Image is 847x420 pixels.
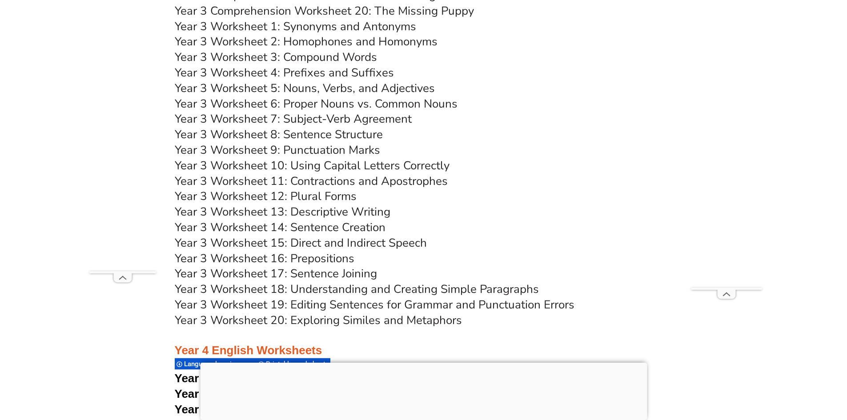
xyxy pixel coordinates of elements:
a: Year 3 Worksheet 5: Nouns, Verbs, and Adjectives [175,80,435,96]
a: Year 3 Worksheet 14: Sentence Creation [175,220,385,235]
a: Year 3 Worksheet 15: Direct and Indirect Speech [175,235,427,251]
a: Year 3 Worksheet 6: Proper Nouns vs. Common Nouns [175,96,458,112]
a: Year 3 Worksheet 16: Prepositions [175,251,354,266]
a: Year 3 Worksheet 1: Synonyms and Antonyms [175,19,416,34]
iframe: Chat Widget [699,320,847,420]
a: Year 3 Worksheet 12: Plural Forms [175,188,357,204]
span: Language learning apps [184,360,258,368]
a: Year 3 Worksheet 13: Descriptive Writing [175,204,390,220]
div: Printable worksheets [257,358,330,370]
span: Printable worksheets [266,360,332,368]
iframe: Advertisement [200,363,647,418]
h3: Year 4 English Worksheets [175,328,673,359]
a: Year 3 Worksheet 11: Contractions and Apostrophes [175,173,448,189]
span: Year 4 Comprehension Worksheet 1: [175,372,376,385]
iframe: Advertisement [691,21,762,288]
a: Year 3 Worksheet 4: Prefixes and Suffixes [175,65,394,80]
a: Year 4 Comprehension Worksheet 1: Dinosaur Adventure [175,372,489,385]
a: Year 3 Worksheet 19: Editing Sentences for Grammar and Punctuation Errors [175,297,574,312]
a: Year 3 Worksheet 9: Punctuation Marks [175,142,380,158]
a: Year 3 Worksheet 7: Subject-Verb Agreement [175,111,412,127]
a: Year 3 Worksheet 17: Sentence Joining [175,266,377,281]
a: Year 3 Worksheet 20: Exploring Similes and Metaphors [175,312,462,328]
div: Language learning apps [175,358,257,370]
a: Year 4 Comprehension Worksheet 2: Ancient Aztecs [175,387,461,400]
a: Year 3 Worksheet 8: Sentence Structure [175,127,383,142]
a: Year 3 Comprehension Worksheet 20: The Missing Puppy [175,3,474,19]
a: Year 3 Worksheet 3: Compound Words [175,49,377,65]
a: Year 4 Comprehension Worksheet 3: Barbie Land [175,403,446,416]
a: Year 3 Worksheet 10: Using Capital Letters Correctly [175,158,450,173]
a: Year 3 Worksheet 2: Homophones and Homonyms [175,34,438,49]
iframe: Advertisement [89,21,156,271]
a: Year 3 Worksheet 18: Understanding and Creating Simple Paragraphs [175,281,539,297]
